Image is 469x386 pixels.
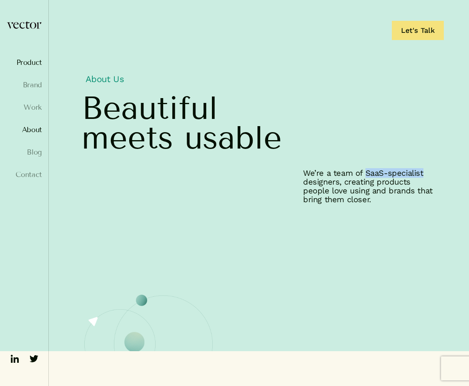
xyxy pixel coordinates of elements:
h1: About Us [82,69,438,93]
img: ico-linkedin [8,352,21,365]
a: Blog [6,148,42,156]
a: Product [6,58,42,66]
p: We’re a team of SaaS-specialist designers, creating products people love using and brands that br... [303,169,438,204]
a: Work [6,103,42,111]
a: About [6,126,42,134]
span: Beautiful [82,93,218,123]
a: Let's Talk [392,21,444,40]
span: meets [82,123,173,153]
img: ico-twitter-fill [28,352,40,365]
a: Brand [6,81,42,89]
a: Contact [6,171,42,179]
span: usable [184,123,282,153]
